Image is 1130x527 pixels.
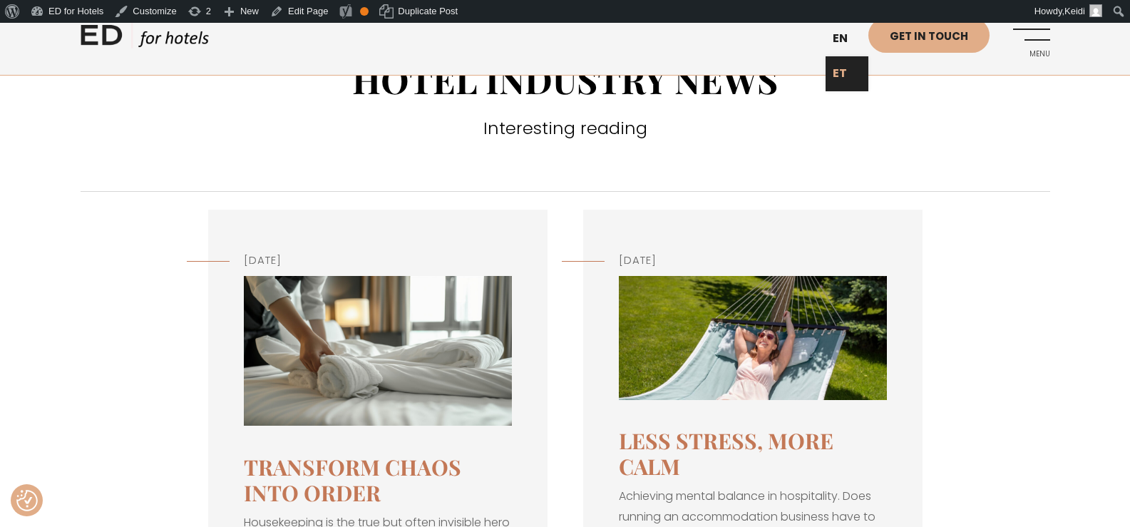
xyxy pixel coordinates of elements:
a: Menu [1011,18,1050,57]
button: Consent Preferences [16,490,38,511]
a: Get in touch [868,18,990,53]
a: en [826,21,868,56]
h3: Interesting reading [81,116,1050,141]
img: Housekeeping I Modern hotel PMS BOUK [244,276,512,426]
img: Vaimne tervis heaolu ettevõtluses [619,276,887,400]
img: Revisit consent button [16,490,38,511]
a: Transform chaos into order [244,453,461,507]
h1: HOTEL INDUSTRY NEWS [81,58,1050,101]
span: Menu [1011,50,1050,58]
div: OK [360,7,369,16]
h5: [DATE] [619,252,887,269]
a: ED HOTELS [81,21,209,57]
a: Less stress, more calm [619,426,833,481]
a: ET [826,56,868,91]
h5: [DATE] [244,252,512,269]
span: Keidi [1064,6,1085,16]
